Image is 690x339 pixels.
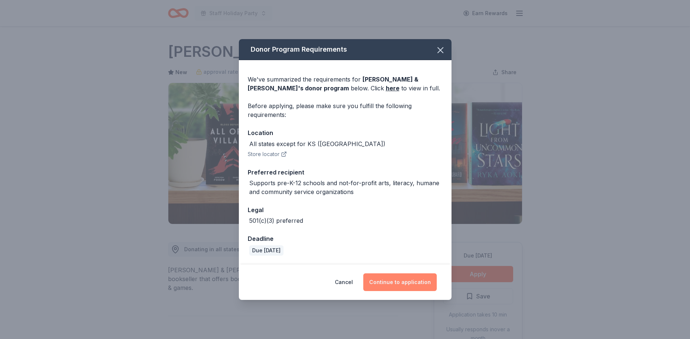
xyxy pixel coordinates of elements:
button: Continue to application [363,273,437,291]
div: Supports pre-K-12 schools and not-for-profit arts, literacy, humane and community service organiz... [249,179,443,196]
a: here [386,84,399,93]
div: Legal [248,205,443,215]
div: We've summarized the requirements for below. Click to view in full. [248,75,443,93]
div: Preferred recipient [248,167,443,177]
div: 501(c)(3) preferred [249,216,303,225]
div: Before applying, please make sure you fulfill the following requirements: [248,101,443,119]
div: Deadline [248,234,443,243]
div: All states except for KS ([GEOGRAPHIC_DATA]) [249,139,385,148]
div: Location [248,128,443,138]
button: Cancel [335,273,353,291]
button: Store locator [248,150,287,159]
div: Due [DATE] [249,245,284,256]
div: Donor Program Requirements [239,39,452,60]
